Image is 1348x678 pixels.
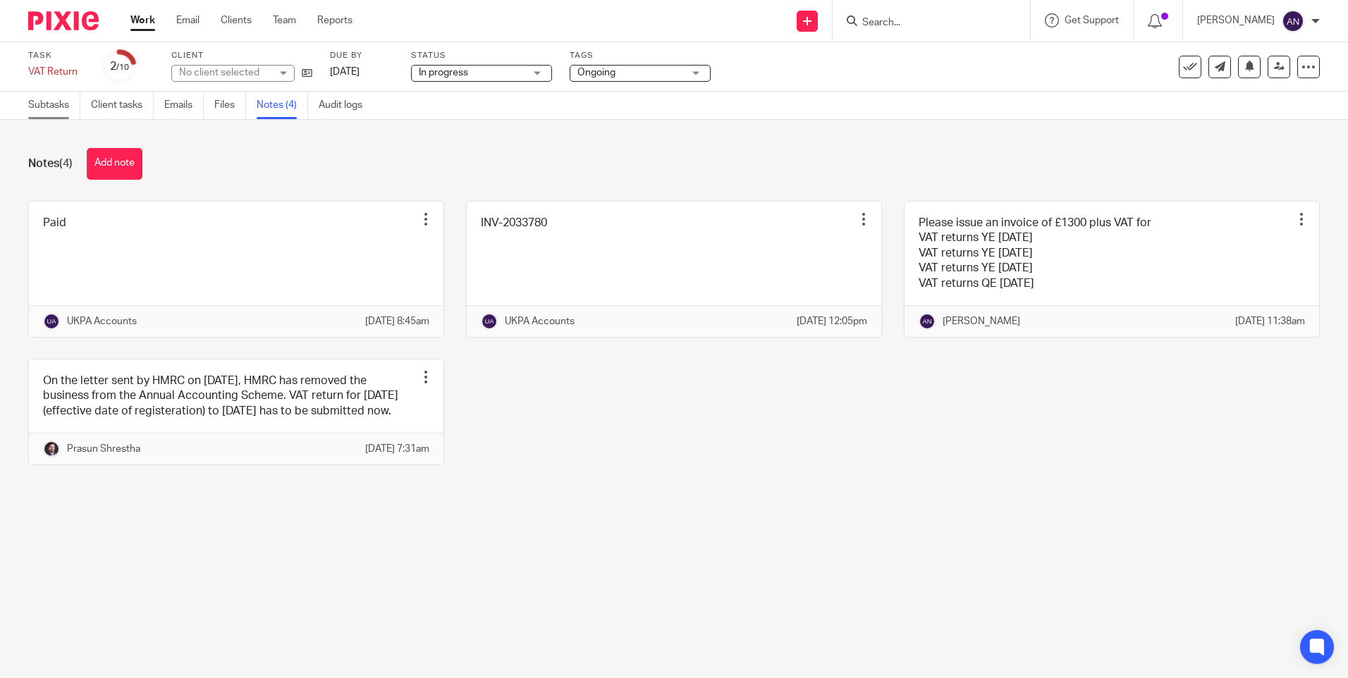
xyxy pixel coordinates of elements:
[28,11,99,30] img: Pixie
[577,68,615,78] span: Ongoing
[273,13,296,27] a: Team
[365,442,429,456] p: [DATE] 7:31am
[28,50,85,61] label: Task
[28,65,85,79] div: VAT Return
[419,68,468,78] span: In progress
[943,314,1020,328] p: [PERSON_NAME]
[110,58,129,75] div: 2
[130,13,155,27] a: Work
[505,314,575,328] p: UKPA Accounts
[797,314,867,328] p: [DATE] 12:05pm
[176,13,200,27] a: Email
[365,314,429,328] p: [DATE] 8:45am
[861,17,988,30] input: Search
[59,158,73,169] span: (4)
[87,148,142,180] button: Add note
[116,63,129,71] small: /10
[43,440,60,457] img: Capture.PNG
[91,92,154,119] a: Client tasks
[164,92,204,119] a: Emails
[221,13,252,27] a: Clients
[257,92,308,119] a: Notes (4)
[330,67,360,77] span: [DATE]
[1235,314,1305,328] p: [DATE] 11:38am
[179,66,271,80] div: No client selected
[411,50,552,61] label: Status
[67,442,140,456] p: Prasun Shrestha
[214,92,246,119] a: Files
[919,313,936,330] img: svg%3E
[28,92,80,119] a: Subtasks
[28,156,73,171] h1: Notes
[319,92,373,119] a: Audit logs
[317,13,353,27] a: Reports
[67,314,137,328] p: UKPA Accounts
[1065,16,1119,25] span: Get Support
[43,313,60,330] img: svg%3E
[1197,13,1275,27] p: [PERSON_NAME]
[481,313,498,330] img: svg%3E
[171,50,312,61] label: Client
[330,50,393,61] label: Due by
[1282,10,1304,32] img: svg%3E
[570,50,711,61] label: Tags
